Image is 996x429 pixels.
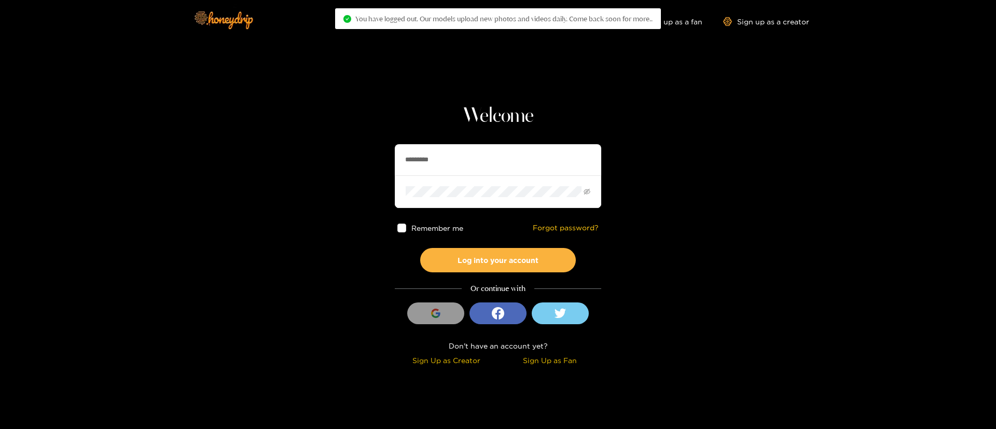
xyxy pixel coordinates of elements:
div: Sign Up as Creator [397,354,495,366]
a: Forgot password? [533,224,599,232]
h1: Welcome [395,104,601,129]
a: Sign up as a fan [631,17,702,26]
span: check-circle [343,15,351,23]
a: Sign up as a creator [723,17,809,26]
span: Remember me [411,224,463,232]
span: You have logged out. Our models upload new photos and videos daily. Come back soon for more.. [355,15,653,23]
div: Or continue with [395,283,601,295]
span: eye-invisible [584,188,590,195]
div: Don't have an account yet? [395,340,601,352]
button: Log into your account [420,248,576,272]
div: Sign Up as Fan [501,354,599,366]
